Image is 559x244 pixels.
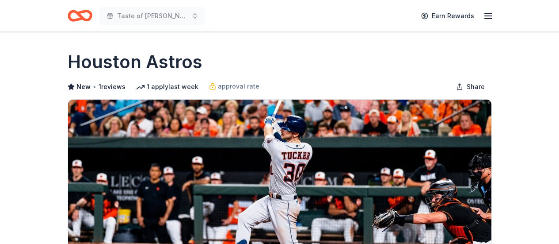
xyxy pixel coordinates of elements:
[68,50,202,74] h1: Houston Astros
[99,81,125,92] button: 1reviews
[449,78,492,96] button: Share
[218,81,259,92] span: approval rate
[416,8,479,24] a: Earn Rewards
[209,81,259,92] a: approval rate
[76,81,91,92] span: New
[117,11,188,21] span: Taste of [PERSON_NAME]
[93,83,96,90] span: •
[99,7,205,25] button: Taste of [PERSON_NAME]
[467,81,485,92] span: Share
[68,5,92,26] a: Home
[136,81,198,92] div: 1 apply last week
